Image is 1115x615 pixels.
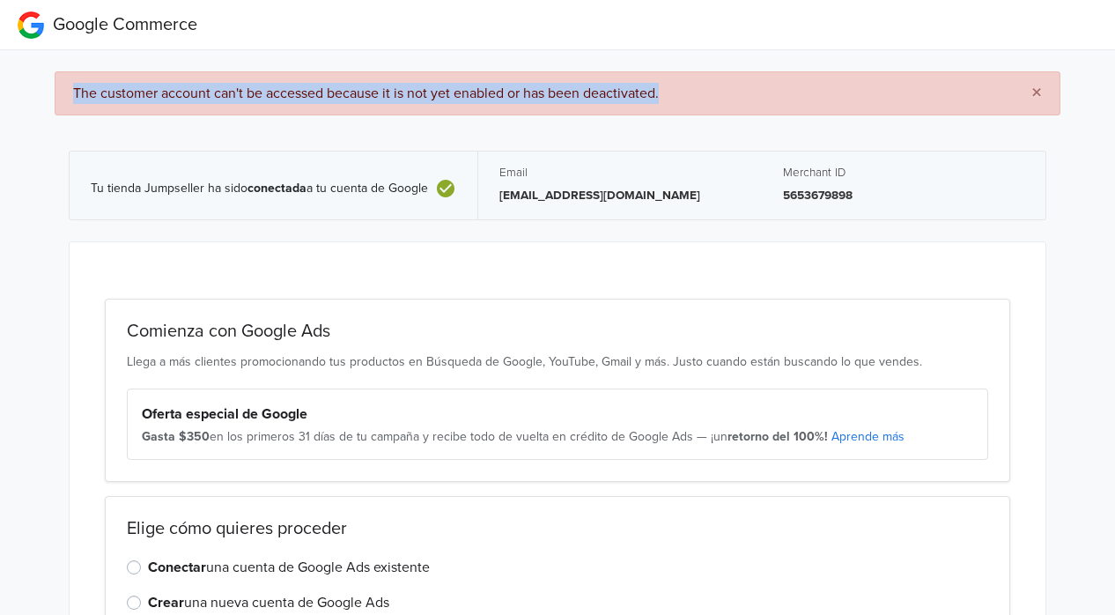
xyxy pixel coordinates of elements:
span: The customer account can't be accessed because it is not yet enabled or has been deactivated. [73,85,659,102]
div: en los primeros 31 días de tu campaña y recibe todo de vuelta en crédito de Google Ads — ¡un [142,428,973,446]
button: Close [1014,72,1060,115]
strong: Oferta especial de Google [142,405,307,423]
p: Llega a más clientes promocionando tus productos en Búsqueda de Google, YouTube, Gmail y más. Jus... [127,352,988,371]
a: Aprende más [831,429,905,444]
span: Google Commerce [53,14,197,35]
strong: Crear [148,594,184,611]
strong: Conectar [148,559,206,576]
strong: Gasta [142,429,175,444]
strong: retorno del 100%! [727,429,828,444]
h2: Comienza con Google Ads [127,321,988,342]
span: × [1031,80,1042,106]
p: 5653679898 [783,187,1024,204]
label: una nueva cuenta de Google Ads [148,592,389,613]
b: conectada [247,181,306,196]
h5: Merchant ID [783,166,1024,180]
strong: $350 [179,429,210,444]
label: una cuenta de Google Ads existente [148,557,430,578]
h2: Elige cómo quieres proceder [127,518,988,539]
p: [EMAIL_ADDRESS][DOMAIN_NAME] [499,187,741,204]
h5: Email [499,166,741,180]
span: Tu tienda Jumpseller ha sido a tu cuenta de Google [91,182,428,196]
